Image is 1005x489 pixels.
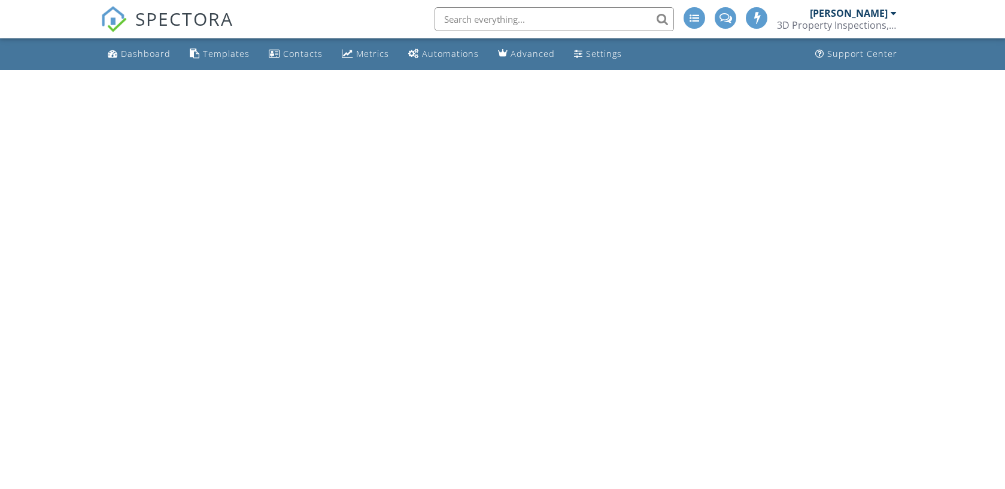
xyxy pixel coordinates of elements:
div: 3D Property Inspections, LLC [777,19,897,31]
a: Metrics [337,43,394,65]
div: Templates [203,48,250,59]
div: Settings [586,48,622,59]
span: SPECTORA [135,6,233,31]
div: Dashboard [121,48,171,59]
a: Templates [185,43,254,65]
a: Automations (Basic) [403,43,484,65]
input: Search everything... [435,7,674,31]
div: Metrics [356,48,389,59]
a: Support Center [810,43,902,65]
img: The Best Home Inspection Software - Spectora [101,6,127,32]
div: [PERSON_NAME] [810,7,888,19]
a: Advanced [493,43,560,65]
a: Contacts [264,43,327,65]
a: Settings [569,43,627,65]
a: SPECTORA [101,16,233,41]
div: Automations [422,48,479,59]
div: Advanced [511,48,555,59]
div: Support Center [827,48,897,59]
div: Contacts [283,48,323,59]
a: Dashboard [103,43,175,65]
